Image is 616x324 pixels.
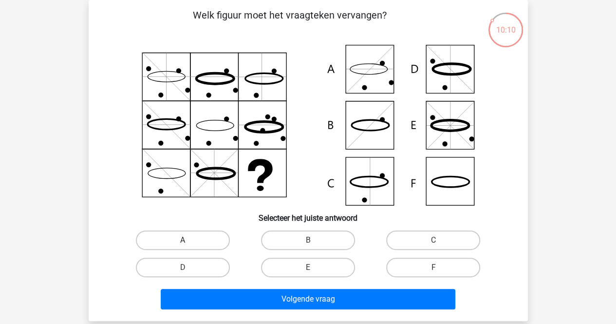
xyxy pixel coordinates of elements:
[136,230,230,250] label: A
[261,258,355,277] label: E
[261,230,355,250] label: B
[104,206,512,223] h6: Selecteer het juiste antwoord
[386,230,480,250] label: C
[104,8,476,37] p: Welk figuur moet het vraagteken vervangen?
[386,258,480,277] label: F
[487,12,524,36] div: 10:10
[136,258,230,277] label: D
[161,289,455,309] button: Volgende vraag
